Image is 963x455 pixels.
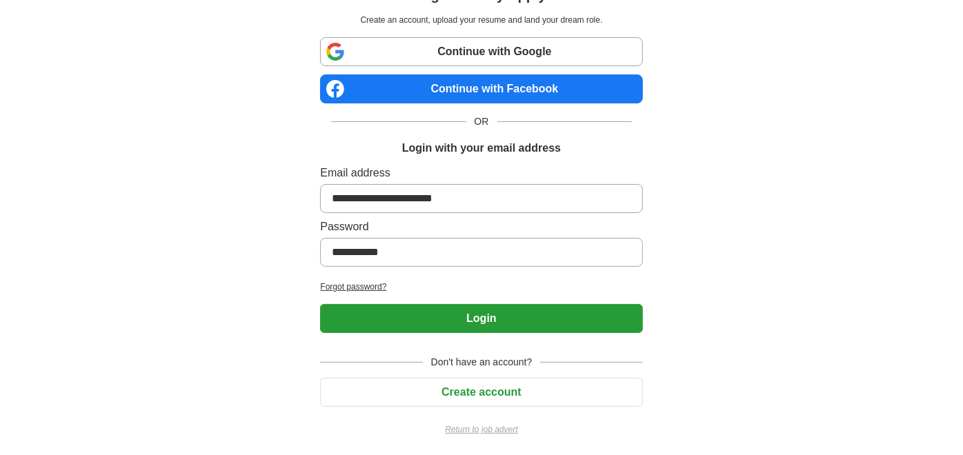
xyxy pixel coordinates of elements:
[320,37,642,66] a: Continue with Google
[320,304,642,333] button: Login
[323,14,639,26] p: Create an account, upload your resume and land your dream role.
[466,114,497,129] span: OR
[320,165,642,181] label: Email address
[320,386,642,398] a: Create account
[423,355,541,370] span: Don't have an account?
[402,140,561,156] h1: Login with your email address
[320,219,642,235] label: Password
[320,74,642,103] a: Continue with Facebook
[320,281,642,293] a: Forgot password?
[320,423,642,436] a: Return to job advert
[320,378,642,407] button: Create account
